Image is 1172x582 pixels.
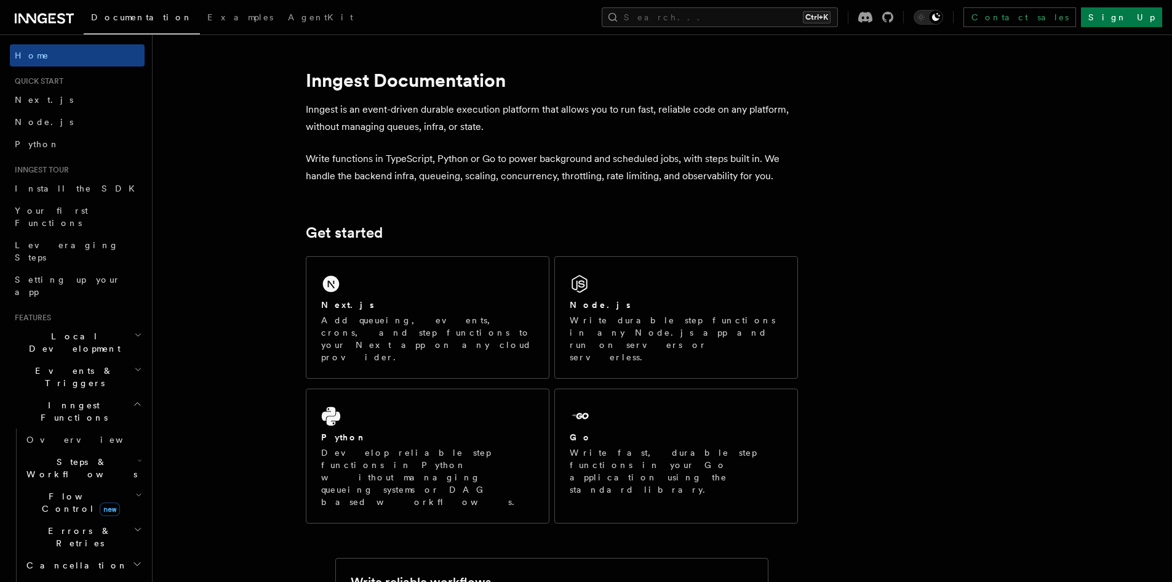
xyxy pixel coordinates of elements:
[306,150,798,185] p: Write functions in TypeScript, Python or Go to power background and scheduled jobs, with steps bu...
[91,12,193,22] span: Documentation
[10,165,69,175] span: Inngest tour
[10,313,51,323] span: Features
[100,503,120,516] span: new
[321,431,367,443] h2: Python
[10,234,145,269] a: Leveraging Steps
[22,456,137,480] span: Steps & Workflows
[963,7,1076,27] a: Contact sales
[281,4,361,33] a: AgentKit
[10,399,133,424] span: Inngest Functions
[207,12,273,22] span: Examples
[22,485,145,520] button: Flow Controlnew
[200,4,281,33] a: Examples
[22,429,145,451] a: Overview
[15,95,73,105] span: Next.js
[321,447,534,508] p: Develop reliable step functions in Python without managing queueing systems or DAG based workflows.
[10,330,134,355] span: Local Development
[15,139,60,149] span: Python
[22,451,145,485] button: Steps & Workflows
[15,184,142,193] span: Install the SDK
[1081,7,1162,27] a: Sign Up
[10,200,145,234] a: Your first Functions
[321,299,374,311] h2: Next.js
[288,12,353,22] span: AgentKit
[15,206,88,228] span: Your first Functions
[570,447,783,496] p: Write fast, durable step functions in your Go application using the standard library.
[10,365,134,389] span: Events & Triggers
[10,89,145,111] a: Next.js
[803,11,831,23] kbd: Ctrl+K
[570,431,592,443] h2: Go
[10,44,145,67] a: Home
[306,69,798,91] h1: Inngest Documentation
[15,275,121,297] span: Setting up your app
[10,394,145,429] button: Inngest Functions
[22,559,128,572] span: Cancellation
[22,525,134,549] span: Errors & Retries
[15,117,73,127] span: Node.js
[306,101,798,135] p: Inngest is an event-driven durable execution platform that allows you to run fast, reliable code ...
[22,490,135,515] span: Flow Control
[10,133,145,155] a: Python
[10,325,145,360] button: Local Development
[554,389,798,523] a: GoWrite fast, durable step functions in your Go application using the standard library.
[554,256,798,379] a: Node.jsWrite durable step functions in any Node.js app and run on servers or serverless.
[602,7,838,27] button: Search...Ctrl+K
[570,299,631,311] h2: Node.js
[570,314,783,363] p: Write durable step functions in any Node.js app and run on servers or serverless.
[84,4,200,34] a: Documentation
[10,111,145,133] a: Node.js
[10,177,145,200] a: Install the SDK
[306,389,549,523] a: PythonDevelop reliable step functions in Python without managing queueing systems or DAG based wo...
[10,360,145,394] button: Events & Triggers
[321,314,534,363] p: Add queueing, events, crons, and step functions to your Next app on any cloud provider.
[914,10,943,25] button: Toggle dark mode
[22,520,145,554] button: Errors & Retries
[306,256,549,379] a: Next.jsAdd queueing, events, crons, and step functions to your Next app on any cloud provider.
[26,435,153,445] span: Overview
[10,269,145,303] a: Setting up your app
[10,76,63,86] span: Quick start
[15,49,49,62] span: Home
[306,224,383,241] a: Get started
[15,240,119,262] span: Leveraging Steps
[22,554,145,576] button: Cancellation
